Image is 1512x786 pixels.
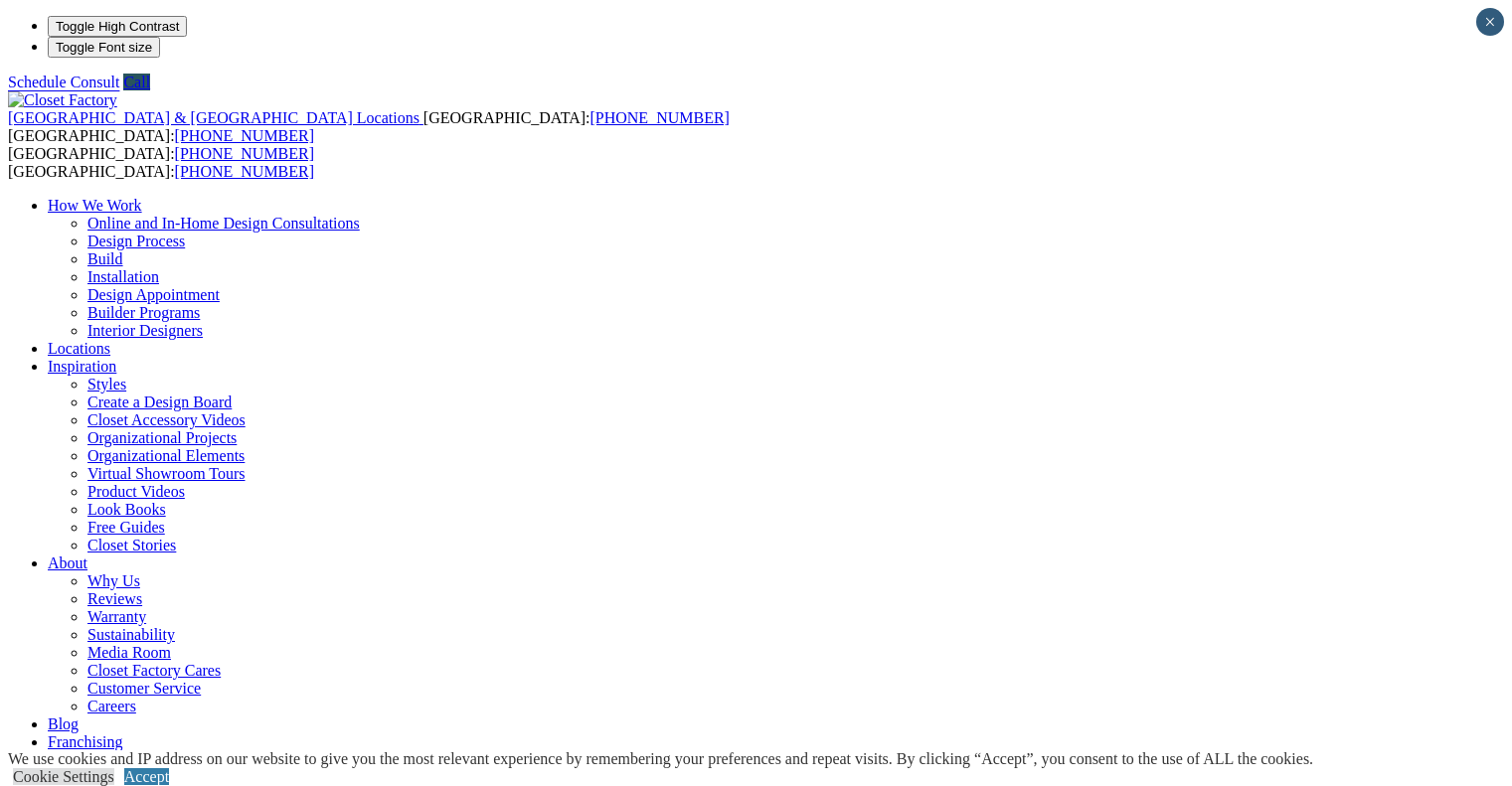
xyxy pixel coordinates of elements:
a: Blog [48,715,79,732]
a: About [48,554,87,571]
a: Builder Programs [87,304,200,321]
a: Organizational Elements [87,447,245,464]
a: Closet Accessory Videos [87,411,246,428]
a: Reviews [87,590,142,607]
span: [GEOGRAPHIC_DATA] & [GEOGRAPHIC_DATA] Locations [8,109,420,126]
a: Online and In-Home Design Consultations [87,215,360,232]
a: Design Process [87,233,185,249]
a: How We Work [48,197,142,214]
a: Customer Service [87,680,201,697]
button: Close [1476,8,1504,36]
a: Create a Design Board [87,393,232,410]
span: Toggle High Contrast [56,19,179,34]
a: Build [87,250,123,267]
button: Toggle High Contrast [48,16,187,37]
a: Design Appointment [87,286,220,303]
a: [PHONE_NUMBER] [589,109,729,126]
a: Franchising [48,733,123,750]
a: Schedule Consult [8,74,119,90]
a: Interior Designers [87,322,203,339]
a: Closet Factory Cares [87,662,221,679]
span: [GEOGRAPHIC_DATA]: [GEOGRAPHIC_DATA]: [8,145,314,180]
a: Why Us [87,572,140,589]
a: [PHONE_NUMBER] [175,145,314,162]
a: Cookie Settings [13,768,114,785]
button: Toggle Font size [48,37,160,58]
a: Locations [48,340,110,357]
a: Look Books [87,501,166,518]
img: Closet Factory [8,91,117,109]
a: Organizational Projects [87,429,237,446]
div: We use cookies and IP address on our website to give you the most relevant experience by remember... [8,750,1313,768]
a: Inspiration [48,358,116,375]
a: Product Videos [87,483,185,500]
a: [PHONE_NUMBER] [175,127,314,144]
a: Call [123,74,150,90]
a: Sustainability [87,626,175,643]
a: [PHONE_NUMBER] [175,163,314,180]
a: Closet Stories [87,537,176,553]
a: Virtual Showroom Tours [87,465,246,482]
a: Styles [87,376,126,393]
a: Warranty [87,608,146,625]
a: Accept [124,768,169,785]
a: Media Room [87,644,171,661]
a: Free Guides [87,519,165,536]
a: Careers [87,698,136,714]
span: Toggle Font size [56,40,152,55]
a: [GEOGRAPHIC_DATA] & [GEOGRAPHIC_DATA] Locations [8,109,423,126]
a: Installation [87,268,159,285]
span: [GEOGRAPHIC_DATA]: [GEOGRAPHIC_DATA]: [8,109,730,144]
